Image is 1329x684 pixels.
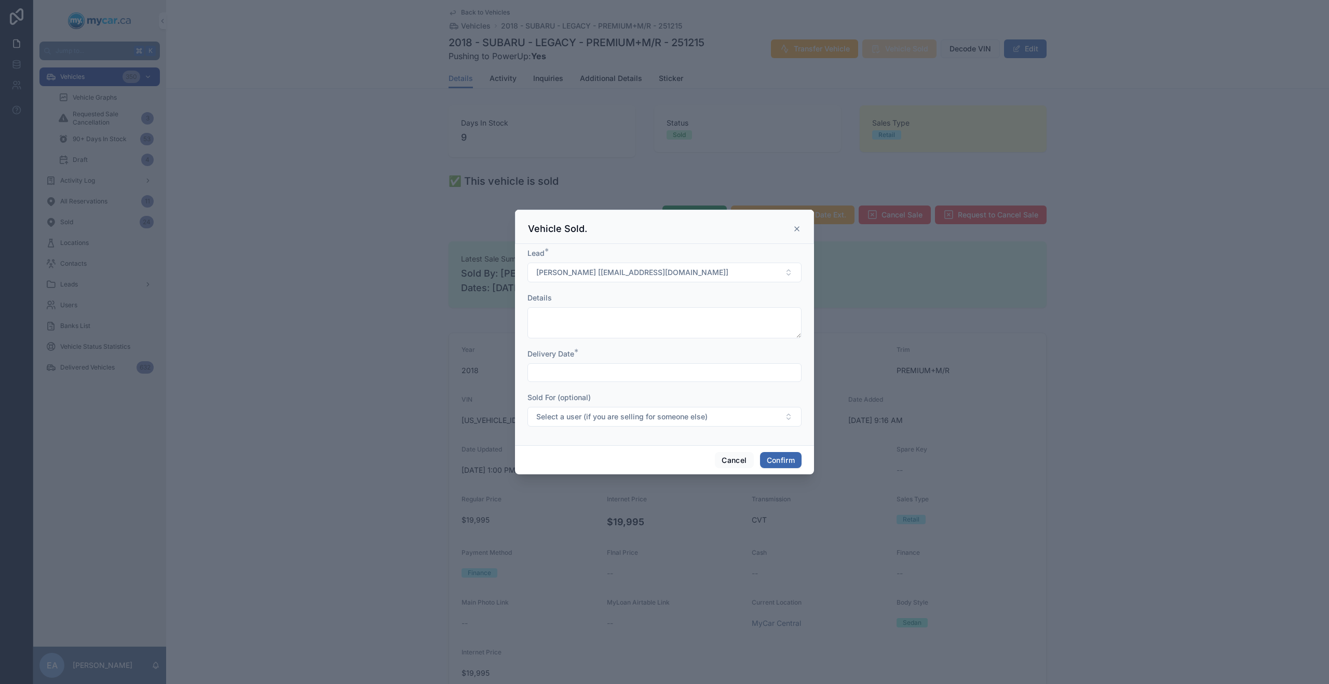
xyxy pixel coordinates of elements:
[527,249,545,257] span: Lead
[760,452,802,469] button: Confirm
[536,267,728,278] span: [PERSON_NAME] [[EMAIL_ADDRESS][DOMAIN_NAME]]
[715,452,753,469] button: Cancel
[527,293,552,302] span: Details
[527,349,574,358] span: Delivery Date
[527,393,591,402] span: Sold For (optional)
[527,407,802,427] button: Select Button
[536,412,708,422] span: Select a user (if you are selling for someone else)
[528,223,587,235] h3: Vehicle Sold.
[527,263,802,282] button: Select Button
